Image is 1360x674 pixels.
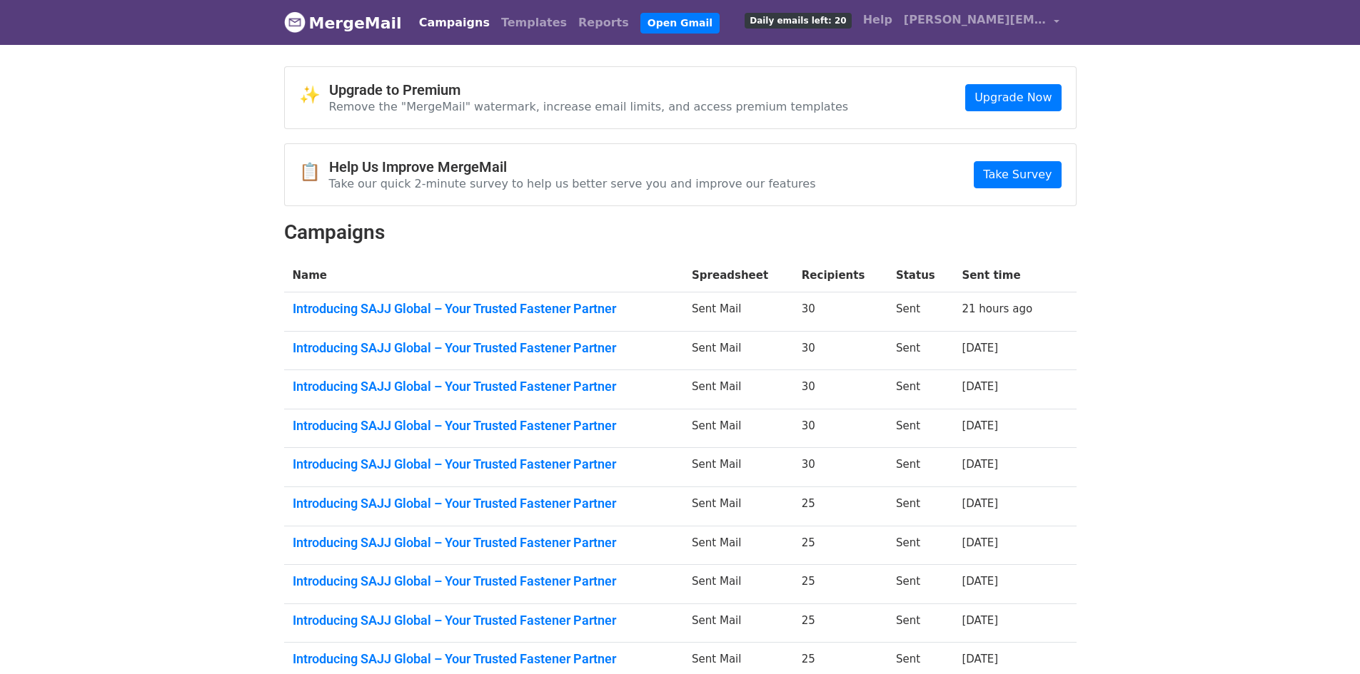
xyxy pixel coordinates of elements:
[887,409,954,448] td: Sent
[293,301,675,317] a: Introducing SAJJ Global – Your Trusted Fastener Partner
[793,526,887,565] td: 25
[683,331,793,370] td: Sent Mail
[293,573,675,589] a: Introducing SAJJ Global – Your Trusted Fastener Partner
[887,448,954,487] td: Sent
[739,6,857,34] a: Daily emails left: 20
[413,9,495,37] a: Campaigns
[887,292,954,332] td: Sent
[683,259,793,292] th: Spreadsheet
[745,13,851,29] span: Daily emails left: 20
[962,653,998,665] a: [DATE]
[683,487,793,526] td: Sent Mail
[898,6,1065,39] a: [PERSON_NAME][EMAIL_ADDRESS][DOMAIN_NAME]
[793,331,887,370] td: 30
[887,259,954,292] th: Status
[293,496,675,511] a: Introducing SAJJ Global – Your Trusted Fastener Partner
[962,497,998,510] a: [DATE]
[887,565,954,604] td: Sent
[953,259,1056,292] th: Sent time
[962,419,998,432] a: [DATE]
[962,342,998,354] a: [DATE]
[284,11,306,33] img: MergeMail logo
[299,85,329,106] span: ✨
[329,176,816,191] p: Take our quick 2-minute survey to help us better serve you and improve our features
[495,9,573,37] a: Templates
[284,8,402,38] a: MergeMail
[793,259,887,292] th: Recipients
[965,84,1061,111] a: Upgrade Now
[793,370,887,409] td: 30
[683,565,793,604] td: Sent Mail
[573,9,635,37] a: Reports
[329,158,816,175] h4: Help Us Improve MergeMail
[887,603,954,643] td: Sent
[293,613,675,628] a: Introducing SAJJ Global – Your Trusted Fastener Partner
[962,380,998,393] a: [DATE]
[683,409,793,448] td: Sent Mail
[640,13,720,34] a: Open Gmail
[962,575,998,588] a: [DATE]
[293,418,675,434] a: Introducing SAJJ Global – Your Trusted Fastener Partner
[887,487,954,526] td: Sent
[293,379,675,394] a: Introducing SAJJ Global – Your Trusted Fastener Partner
[329,81,849,98] h4: Upgrade to Premium
[887,331,954,370] td: Sent
[284,259,684,292] th: Name
[284,220,1077,245] h2: Campaigns
[887,370,954,409] td: Sent
[293,456,675,472] a: Introducing SAJJ Global – Your Trusted Fastener Partner
[299,162,329,183] span: 📋
[793,603,887,643] td: 25
[329,99,849,114] p: Remove the "MergeMail" watermark, increase email limits, and access premium templates
[962,614,998,627] a: [DATE]
[683,603,793,643] td: Sent Mail
[793,487,887,526] td: 25
[974,161,1061,188] a: Take Survey
[793,292,887,332] td: 30
[962,458,998,471] a: [DATE]
[683,526,793,565] td: Sent Mail
[683,370,793,409] td: Sent Mail
[962,302,1032,315] a: 21 hours ago
[793,448,887,487] td: 30
[683,292,793,332] td: Sent Mail
[904,11,1047,29] span: [PERSON_NAME][EMAIL_ADDRESS][DOMAIN_NAME]
[962,536,998,549] a: [DATE]
[887,526,954,565] td: Sent
[293,340,675,356] a: Introducing SAJJ Global – Your Trusted Fastener Partner
[793,565,887,604] td: 25
[793,409,887,448] td: 30
[293,535,675,551] a: Introducing SAJJ Global – Your Trusted Fastener Partner
[857,6,898,34] a: Help
[293,651,675,667] a: Introducing SAJJ Global – Your Trusted Fastener Partner
[683,448,793,487] td: Sent Mail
